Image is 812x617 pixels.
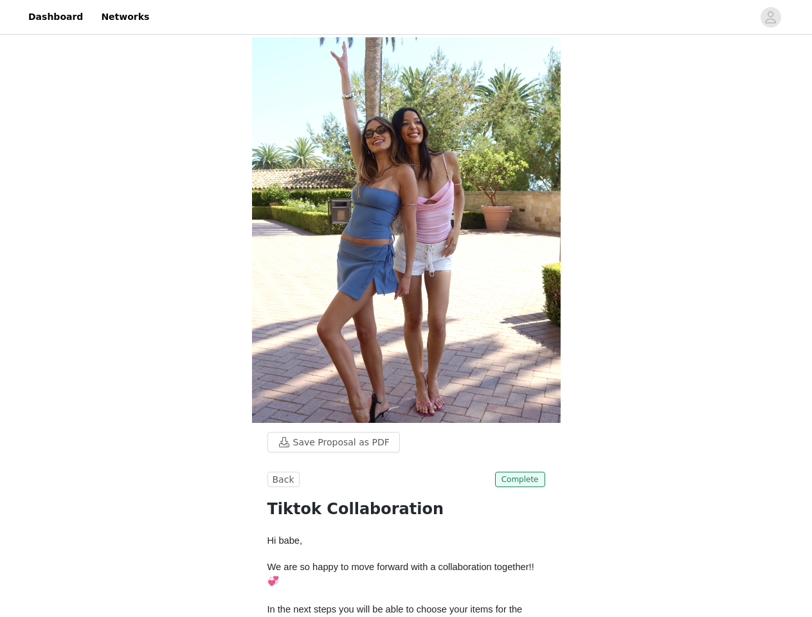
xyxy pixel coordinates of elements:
[252,37,561,423] img: campaign image
[267,497,545,521] h1: Tiktok Collaboration
[764,7,777,28] div: avatar
[495,472,545,487] span: Complete
[267,562,537,586] span: We are so happy to move forward with a collaboration together!! 💞
[267,432,400,452] button: Save Proposal as PDF
[21,3,91,31] a: Dashboard
[93,3,157,31] a: Networks
[267,472,300,487] button: Back
[267,535,303,546] span: Hi babe,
